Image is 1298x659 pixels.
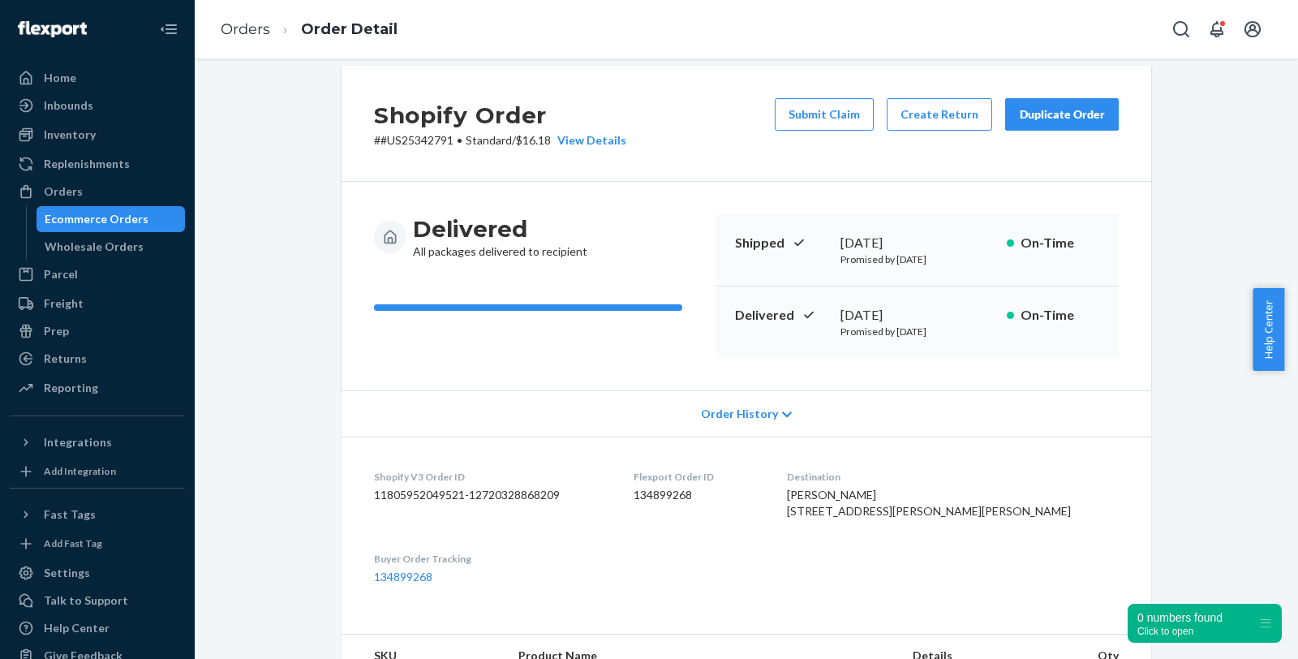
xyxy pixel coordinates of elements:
[10,502,185,528] button: Fast Tags
[44,183,83,200] div: Orders
[221,20,270,38] a: Orders
[18,21,87,37] img: Flexport logo
[10,261,185,287] a: Parcel
[10,375,185,401] a: Reporting
[10,534,185,553] a: Add Fast Tag
[840,234,994,252] div: [DATE]
[44,536,102,550] div: Add Fast Tag
[840,252,994,266] p: Promised by [DATE]
[45,239,144,255] div: Wholesale Orders
[10,462,185,481] a: Add Integration
[1253,288,1284,371] button: Help Center
[457,133,462,147] span: •
[10,291,185,317] a: Freight
[1021,234,1099,252] p: On-Time
[44,506,96,523] div: Fast Tags
[10,615,185,641] a: Help Center
[374,132,626,149] p: # #US25342791 / $16.18
[44,464,116,478] div: Add Integration
[153,13,185,45] button: Close Navigation
[37,234,186,260] a: Wholesale Orders
[840,325,994,338] p: Promised by [DATE]
[735,234,827,252] p: Shipped
[374,487,608,503] dd: 11805952049521-12720328868209
[466,133,512,147] span: Standard
[413,214,587,243] h3: Delivered
[374,570,432,584] a: 134899268
[44,620,110,636] div: Help Center
[37,206,186,232] a: Ecommerce Orders
[44,97,93,114] div: Inbounds
[44,295,84,312] div: Freight
[787,488,1071,518] span: [PERSON_NAME] [STREET_ADDRESS][PERSON_NAME][PERSON_NAME]
[1165,13,1197,45] button: Open Search Box
[44,351,87,367] div: Returns
[551,132,626,149] button: View Details
[1021,306,1099,325] p: On-Time
[44,323,69,339] div: Prep
[1005,98,1119,131] button: Duplicate Order
[374,98,626,132] h2: Shopify Order
[10,318,185,344] a: Prep
[10,65,185,91] a: Home
[10,151,185,177] a: Replenishments
[44,565,90,581] div: Settings
[1236,13,1269,45] button: Open account menu
[44,266,78,282] div: Parcel
[413,214,587,260] div: All packages delivered to recipient
[301,20,398,38] a: Order Detail
[1019,106,1105,123] div: Duplicate Order
[775,98,874,131] button: Submit Claim
[10,429,185,455] button: Integrations
[44,592,128,609] div: Talk to Support
[10,588,185,614] a: Talk to Support
[634,487,762,503] dd: 134899268
[787,470,1119,484] dt: Destination
[44,156,130,172] div: Replenishments
[10,93,185,118] a: Inbounds
[10,560,185,586] a: Settings
[44,434,112,450] div: Integrations
[735,306,827,325] p: Delivered
[10,179,185,205] a: Orders
[634,470,762,484] dt: Flexport Order ID
[1201,13,1233,45] button: Open notifications
[44,380,98,396] div: Reporting
[208,6,410,54] ol: breadcrumbs
[45,211,148,227] div: Ecommerce Orders
[374,470,608,484] dt: Shopify V3 Order ID
[374,552,608,566] dt: Buyer Order Tracking
[44,70,76,86] div: Home
[44,127,96,143] div: Inventory
[10,122,185,148] a: Inventory
[10,346,185,372] a: Returns
[840,306,994,325] div: [DATE]
[887,98,992,131] button: Create Return
[701,406,778,422] span: Order History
